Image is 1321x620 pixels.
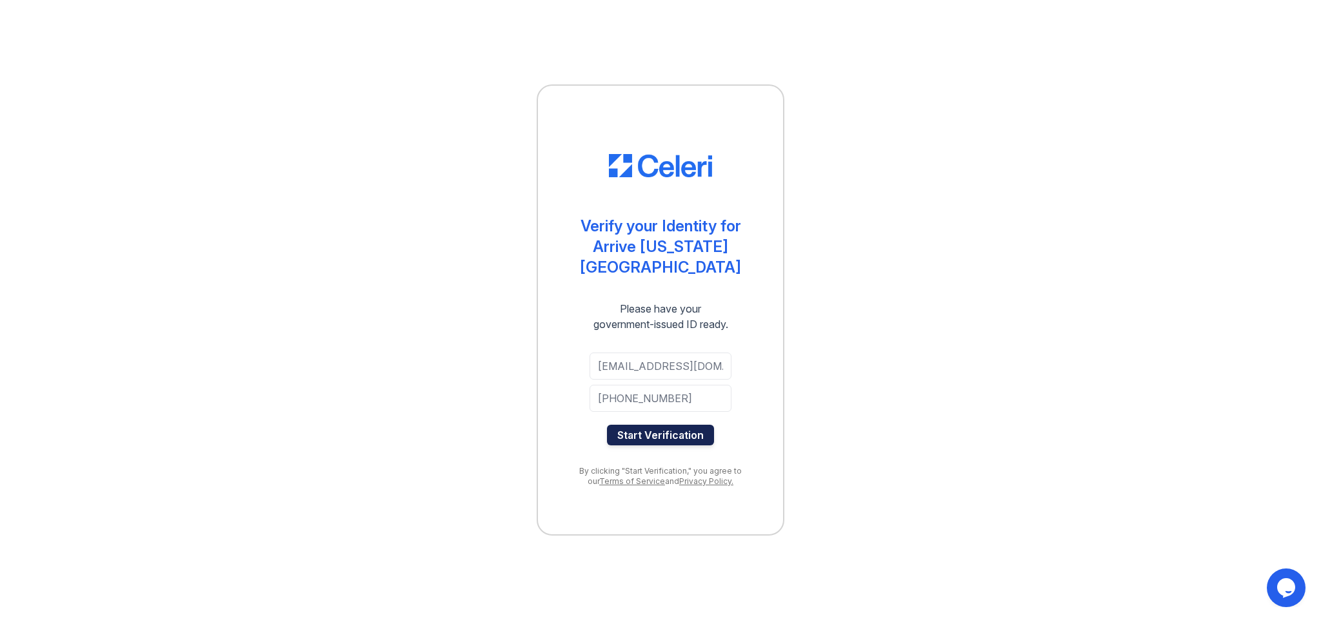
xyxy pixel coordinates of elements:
[564,216,757,278] div: Verify your Identity for Arrive [US_STATE][GEOGRAPHIC_DATA]
[564,466,757,487] div: By clicking "Start Verification," you agree to our and
[609,154,712,177] img: CE_Logo_Blue-a8612792a0a2168367f1c8372b55b34899dd931a85d93a1a3d3e32e68fde9ad4.png
[590,353,731,380] input: Email
[570,301,751,332] div: Please have your government-issued ID ready.
[599,476,665,486] a: Terms of Service
[607,425,714,445] button: Start Verification
[590,385,731,412] input: Phone
[679,476,733,486] a: Privacy Policy.
[1267,568,1308,607] iframe: chat widget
